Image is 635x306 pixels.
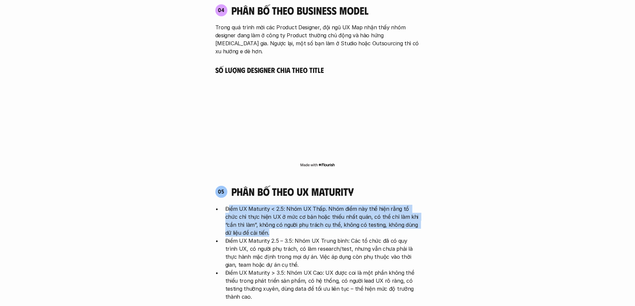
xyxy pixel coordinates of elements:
[218,7,225,13] p: 04
[218,189,224,194] p: 05
[215,65,420,75] h5: Số lượng Designer chia theo Title
[215,23,420,55] p: Trong quá trình mời các Product Designer, đội ngũ UX Map nhận thấy nhóm designer đang làm ở công ...
[231,185,354,198] h4: phân bố theo ux maturity
[225,269,420,301] p: Điểm UX Maturity > 3.5: Nhóm UX Cao: UX được coi là một phần không thể thiếu trong phát triển sản...
[209,74,426,161] iframe: Interactive or visual content
[225,205,420,237] p: Điểm UX Maturity < 2.5: Nhóm UX Thấp. Nhóm điểm này thể hiện rằng tổ chức chỉ thực hiện UX ở mức ...
[231,4,368,17] h4: phân bố theo business model
[300,162,335,167] img: Made with Flourish
[225,237,420,269] p: Điểm UX Maturity 2.5 – 3.5: Nhóm UX Trung bình: Các tổ chức đã có quy trình UX, có người phụ trác...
